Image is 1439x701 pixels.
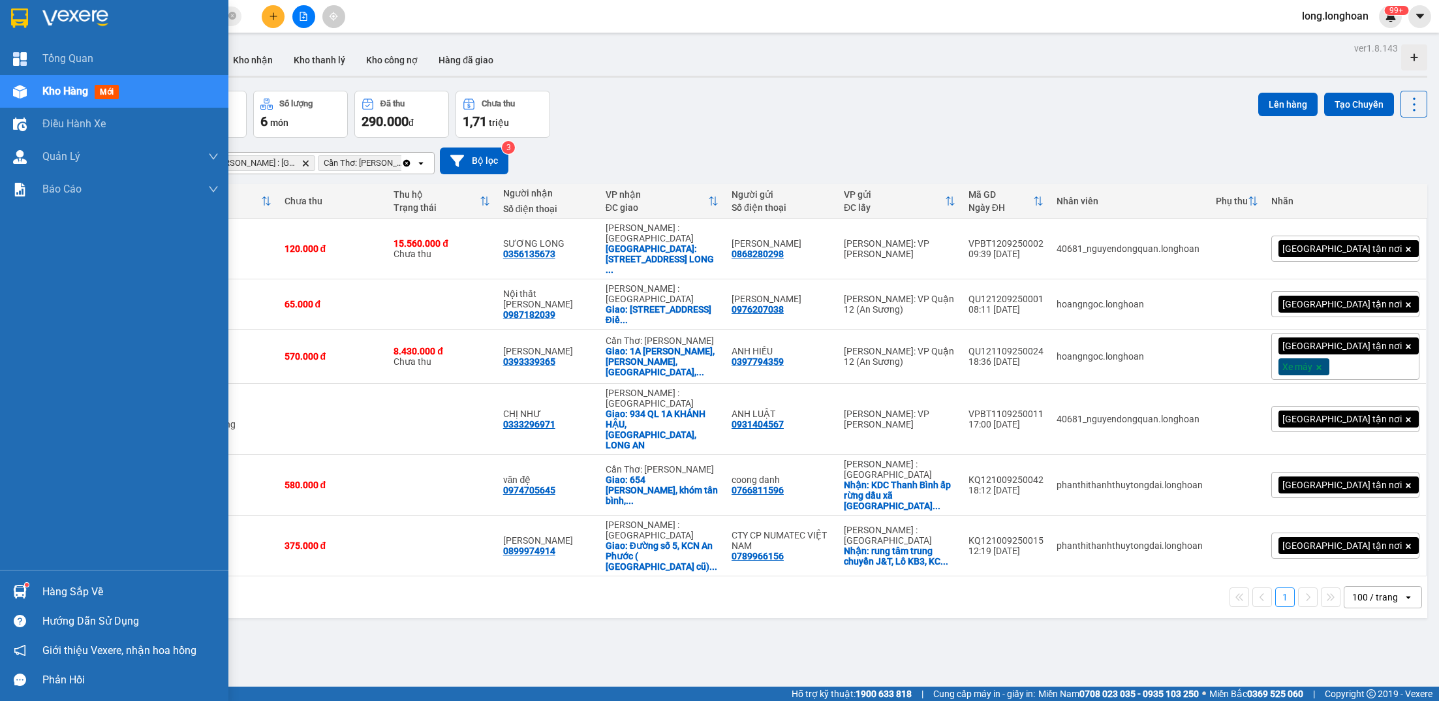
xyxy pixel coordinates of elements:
[502,141,515,154] sup: 3
[285,480,381,490] div: 580.000 đ
[1057,540,1203,551] div: phanthithanhthuytongdai.longhoan
[844,238,955,259] div: [PERSON_NAME]: VP [PERSON_NAME]
[606,346,719,377] div: Giao: 1A Nguyễn Huệ, Dương Đông, Phú Quốc, Kiên Giang
[732,249,784,259] div: 0868280298
[1385,10,1397,22] img: icon-new-feature
[968,304,1044,315] div: 08:11 [DATE]
[732,409,831,419] div: ANH LUẬT
[1282,413,1402,425] span: [GEOGRAPHIC_DATA] tận nơi
[1352,591,1398,604] div: 100 / trang
[1313,687,1315,701] span: |
[844,525,955,546] div: [PERSON_NAME] : [GEOGRAPHIC_DATA]
[503,475,593,485] div: văn đệ
[409,117,414,128] span: đ
[968,249,1044,259] div: 09:39 [DATE]
[503,309,555,320] div: 0987182039
[292,5,315,28] button: file-add
[503,419,555,429] div: 0333296971
[302,159,309,167] svg: Delete
[299,12,308,21] span: file-add
[844,409,955,429] div: [PERSON_NAME]: VP [PERSON_NAME]
[253,91,348,138] button: Số lượng6món
[354,91,449,138] button: Đã thu290.000đ
[262,5,285,28] button: plus
[356,44,428,76] button: Kho công nợ
[732,419,784,429] div: 0931404567
[503,204,593,214] div: Số điện thoại
[1209,184,1265,219] th: Toggle SortBy
[285,243,381,254] div: 120.000 đ
[1282,540,1402,552] span: [GEOGRAPHIC_DATA] tận nơi
[606,202,708,213] div: ĐC giao
[42,85,88,97] span: Kho hàng
[228,12,236,20] span: close-circle
[844,346,955,367] div: [PERSON_NAME]: VP Quận 12 (An Sương)
[732,238,831,249] div: ANH CƯỜNG
[1271,196,1419,206] div: Nhãn
[401,158,412,168] svg: Clear all
[606,264,613,275] span: ...
[13,117,27,131] img: warehouse-icon
[42,148,80,164] span: Quản Lý
[792,687,912,701] span: Hỗ trợ kỹ thuật:
[270,117,288,128] span: món
[503,356,555,367] div: 0393339365
[732,475,831,485] div: coong danh
[1247,689,1303,699] strong: 0369 525 060
[606,189,708,200] div: VP nhận
[324,158,407,168] span: Cần Thơ: Kho Ninh Kiều
[606,304,719,325] div: Giao: 129/1 Đường D16, TT Long Điền, Long Điền, BRVT
[503,535,593,546] div: Anh Danh
[933,687,1035,701] span: Cung cấp máy in - giấy in:
[1057,414,1203,424] div: 40681_nguyendongquan.longhoan
[285,540,381,551] div: 375.000 đ
[606,243,719,275] div: Giao: 418 ĐƯỜNG LÊ A, XÃ BÌNH LỘC, TP LONG KHÁNH, ĐỒNG NAI
[1282,479,1402,491] span: [GEOGRAPHIC_DATA] tận nơi
[42,50,93,67] span: Tổng Quan
[440,148,508,174] button: Bộ lọc
[606,335,719,346] div: Cần Thơ: [PERSON_NAME]
[503,238,593,249] div: SƯƠNG LONG
[11,8,28,28] img: logo-vxr
[13,585,27,599] img: warehouse-icon
[428,44,504,76] button: Hàng đã giao
[25,583,29,587] sup: 1
[1216,196,1248,206] div: Phụ thu
[1414,10,1426,22] span: caret-down
[394,346,490,367] div: Chưa thu
[318,155,426,171] span: Cần Thơ: Kho Ninh Kiều, close by backspace
[380,99,405,108] div: Đã thu
[620,315,628,325] span: ...
[1403,592,1414,602] svg: open
[968,419,1044,429] div: 17:00 [DATE]
[208,151,219,162] span: down
[732,304,784,315] div: 0976207038
[844,294,955,315] div: [PERSON_NAME]: VP Quận 12 (An Sương)
[394,238,490,249] div: 15.560.000 đ
[14,615,26,627] span: question-circle
[322,5,345,28] button: aim
[207,155,315,171] span: Hồ Chí Minh : Kho Quận 12, close by backspace
[933,501,940,511] span: ...
[95,85,119,99] span: mới
[394,346,490,356] div: 8.430.000 đ
[837,184,962,219] th: Toggle SortBy
[260,114,268,129] span: 6
[732,530,831,551] div: CTY CP NUMATEC VIỆT NAM
[968,475,1044,485] div: KQ121009250042
[13,183,27,196] img: solution-icon
[503,409,593,419] div: CHỊ NHƯ
[42,642,196,659] span: Giới thiệu Vexere, nhận hoa hồng
[279,99,313,108] div: Số lượng
[13,150,27,164] img: warehouse-icon
[14,644,26,657] span: notification
[1057,351,1203,362] div: hoangngoc.longhoan
[1057,299,1203,309] div: hoangngoc.longhoan
[1282,361,1312,373] span: Xe máy
[844,480,955,511] div: Nhận: KDC Thanh Bình ấp rừng dầu xã Mỹ Hạnh Bắc huyện Đức Hòa Tỉnh Long An
[1057,480,1203,490] div: phanthithanhthuytongdai.longhoan
[606,475,719,506] div: Giao: 654 nguyễn sinh sắc, khóm tân bình, phường sadec đồng tháp
[14,674,26,686] span: message
[208,184,219,195] span: down
[968,238,1044,249] div: VPBT1209250002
